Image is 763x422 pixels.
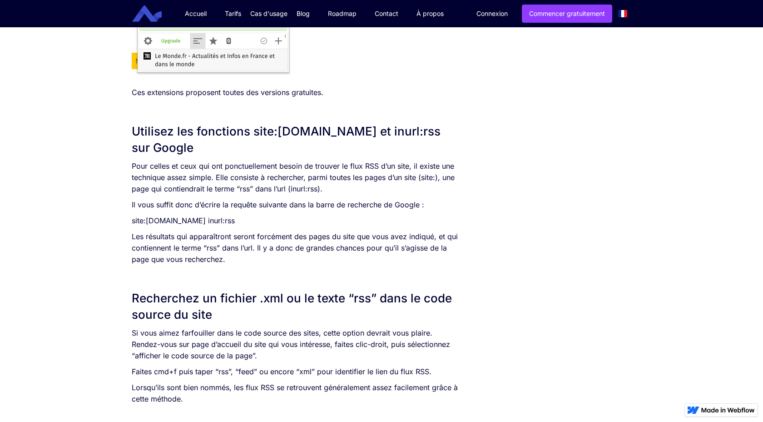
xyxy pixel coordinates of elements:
a: home [139,5,168,22]
p: ‍ [132,270,462,281]
p: ‍ [132,103,462,114]
h2: Recherchez un fichier .xml ou le texte “rss” dans le code source du site [132,290,462,323]
img: Made in Webflow [701,407,755,413]
p: ‍ [132,409,462,421]
p: Il vous suffit donc d’écrire la requête suivante dans la barre de recherche de Google : [132,199,462,211]
div: Cas d'usage [250,9,287,18]
p: Pour celles et ceux qui ont ponctuellement besoin de trouver le flux RSS d’un site, il existe une... [132,161,462,195]
p: site:[DOMAIN_NAME] inurl:rss [132,215,462,226]
p: Lorsqu’ils sont bien nommés, les flux RSS se retrouvent généralement assez facilement grâce à cet... [132,382,462,405]
h2: Utilisez les fonctions site:[DOMAIN_NAME] et inurl:rss sur Google [132,123,462,156]
p: Faites cmd+f puis taper “rss”, “feed” ou encore “xml” pour identifier le lien du flux RSS. [132,366,462,377]
p: Ces extensions proposent toutes des versions gratuites. [132,87,462,98]
a: Commencer gratuitement [522,5,612,23]
p: Si vous aimez farfouiller dans le code source des sites, cette option devrait vous plaire. Rendez... [132,327,462,362]
p: Les résultats qui apparaîtront seront forcément des pages du site que vous avez indiqué, et qui c... [132,231,462,265]
img: Capture d’écran montrant l’extension RSS Feed Reader [132,4,305,82]
a: Connexion [470,5,515,22]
